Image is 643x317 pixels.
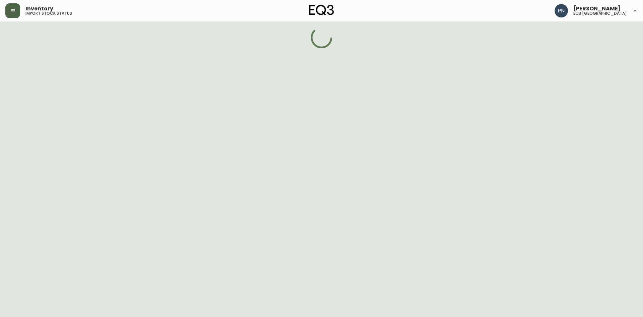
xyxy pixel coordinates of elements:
h5: import stock status [25,11,72,15]
span: Inventory [25,6,53,11]
span: [PERSON_NAME] [573,6,621,11]
h5: eq3 [GEOGRAPHIC_DATA] [573,11,627,15]
img: logo [309,5,334,15]
img: 496f1288aca128e282dab2021d4f4334 [555,4,568,17]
